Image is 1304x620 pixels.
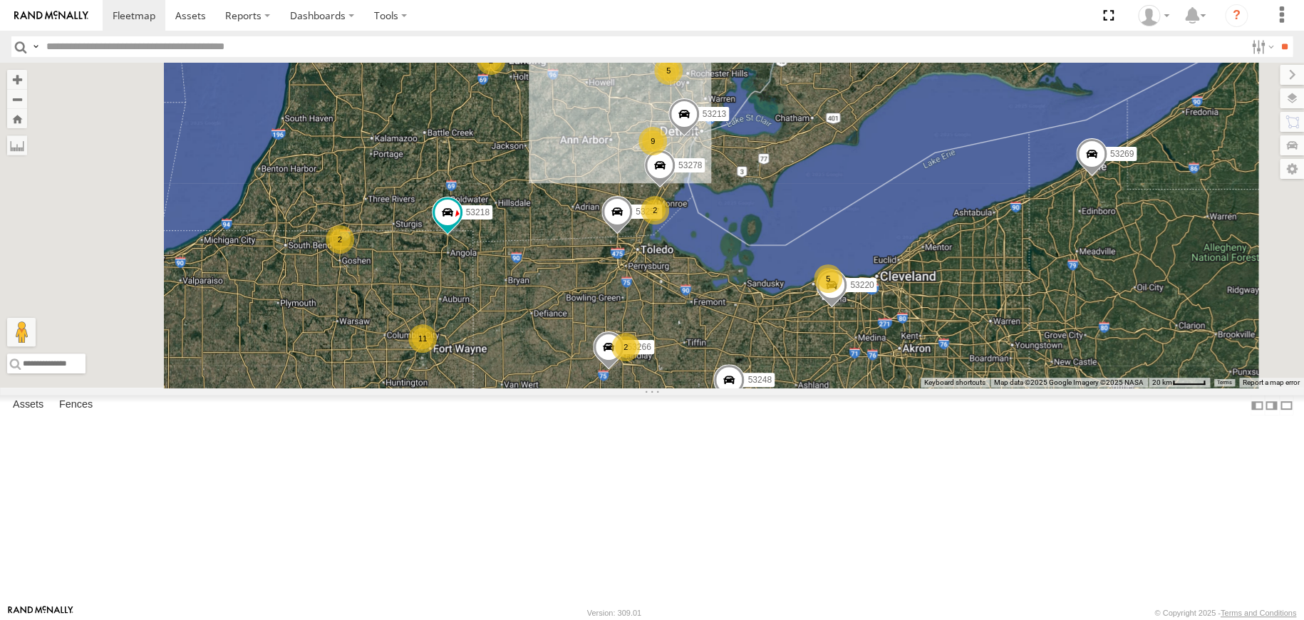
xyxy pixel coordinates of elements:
span: 53266 [627,342,651,352]
label: Dock Summary Table to the Left [1250,395,1264,415]
span: 20 km [1152,378,1172,386]
button: Map Scale: 20 km per 43 pixels [1148,378,1210,388]
div: 11 [408,324,437,353]
button: Zoom out [7,89,27,109]
button: Zoom Home [7,109,27,128]
label: Fences [52,396,100,415]
a: Terms and Conditions [1221,609,1296,617]
div: Version: 309.01 [587,609,641,617]
label: Search Query [30,36,41,57]
span: 53213 [703,109,726,119]
img: rand-logo.svg [14,11,88,21]
a: Report a map error [1243,378,1300,386]
a: Terms (opens in new tab) [1217,380,1232,386]
button: Keyboard shortcuts [924,378,985,388]
label: Dock Summary Table to the Right [1264,395,1278,415]
div: © Copyright 2025 - [1154,609,1296,617]
button: Drag Pegman onto the map to open Street View [7,318,36,346]
label: Assets [6,396,51,415]
span: 53257 [636,207,659,217]
span: Map data ©2025 Google Imagery ©2025 NASA [994,378,1144,386]
span: 53218 [466,207,490,217]
i: ? [1225,4,1248,27]
label: Measure [7,135,27,155]
button: Zoom in [7,70,27,89]
div: Miky Transport [1133,5,1174,26]
span: 53269 [1110,149,1134,159]
span: 53220 [850,280,874,290]
div: 9 [638,127,667,155]
a: Visit our Website [8,606,73,620]
span: 53278 [678,160,702,170]
div: 2 [326,225,354,254]
div: 2 [611,333,640,361]
label: Hide Summary Table [1279,395,1293,415]
label: Map Settings [1280,159,1304,179]
div: 5 [814,264,842,293]
div: 5 [654,56,683,85]
label: Search Filter Options [1246,36,1276,57]
span: 53248 [747,376,771,386]
div: 2 [641,196,669,224]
